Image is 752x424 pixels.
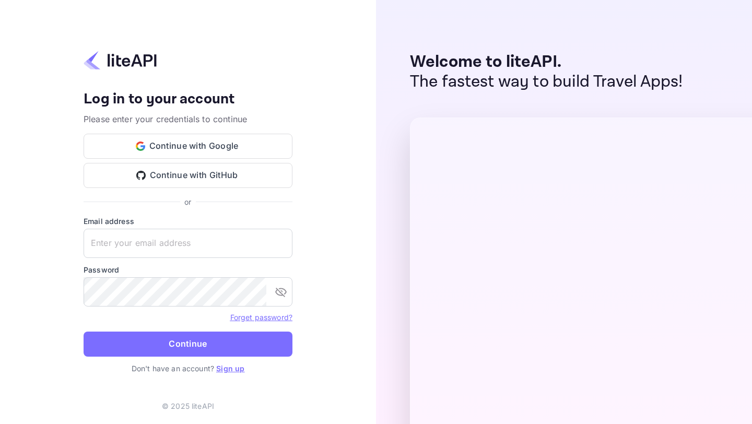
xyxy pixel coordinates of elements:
a: Sign up [216,364,244,373]
h4: Log in to your account [84,90,292,109]
label: Email address [84,216,292,227]
p: Please enter your credentials to continue [84,113,292,125]
p: Welcome to liteAPI. [410,52,683,72]
input: Enter your email address [84,229,292,258]
p: Don't have an account? [84,363,292,374]
label: Password [84,264,292,275]
p: © 2025 liteAPI [162,401,214,411]
p: The fastest way to build Travel Apps! [410,72,683,92]
button: Continue with Google [84,134,292,159]
button: Continue with GitHub [84,163,292,188]
a: Forget password? [230,312,292,322]
button: Continue [84,332,292,357]
a: Forget password? [230,313,292,322]
button: toggle password visibility [271,281,291,302]
p: or [184,196,191,207]
img: liteapi [84,50,157,70]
